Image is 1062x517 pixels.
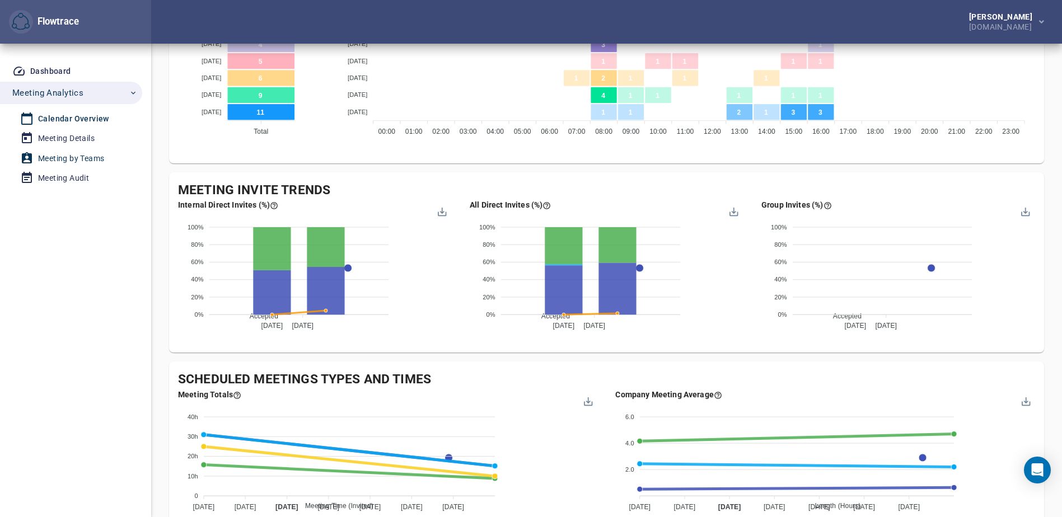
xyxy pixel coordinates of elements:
[898,503,920,511] tspan: [DATE]
[459,128,476,135] tspan: 03:00
[774,241,787,248] tspan: 80%
[758,128,775,135] tspan: 14:00
[479,224,495,231] tspan: 100%
[875,322,897,330] tspan: [DATE]
[470,199,551,210] div: This chart shows the status of internal and external direct invites.
[778,311,787,318] tspan: 0%
[202,108,221,115] tspan: [DATE]
[348,91,367,98] tspan: [DATE]
[188,433,198,440] tspan: 30h
[202,57,221,64] tspan: [DATE]
[178,389,241,400] div: This is a sum of all meetings and how many hours of meetings are scheduled for the given time per...
[731,128,748,135] tspan: 13:00
[969,21,1037,31] div: [DOMAIN_NAME]
[568,128,585,135] tspan: 07:00
[191,241,204,248] tspan: 80%
[948,128,965,135] tspan: 21:00
[728,206,737,215] div: Menu
[812,128,830,135] tspan: 16:00
[178,370,1035,389] div: Scheduled Meetings Types and Times
[188,224,204,231] tspan: 100%
[595,128,612,135] tspan: 08:00
[191,294,204,300] tspan: 20%
[193,503,214,511] tspan: [DATE]
[704,128,721,135] tspan: 12:00
[853,503,875,511] tspan: [DATE]
[235,503,256,511] tspan: [DATE]
[583,395,592,405] div: Menu
[774,258,787,265] tspan: 60%
[348,74,367,81] tspan: [DATE]
[583,322,605,330] tspan: [DATE]
[951,10,1053,34] button: [PERSON_NAME][DOMAIN_NAME]
[33,15,79,29] div: Flowtrace
[483,241,495,248] tspan: 80%
[191,258,204,265] tspan: 60%
[785,128,802,135] tspan: 15:00
[317,503,339,511] tspan: [DATE]
[774,276,787,283] tspan: 40%
[432,128,450,135] tspan: 02:00
[38,152,104,166] div: Meeting by Teams
[533,312,570,320] span: Accepted
[486,311,495,318] tspan: 0%
[771,224,787,231] tspan: 100%
[513,128,531,135] tspan: 05:00
[261,322,283,330] tspan: [DATE]
[254,128,268,135] tspan: Total
[202,91,221,98] tspan: [DATE]
[241,312,278,320] span: Accepted
[292,322,314,330] tspan: [DATE]
[30,64,71,78] div: Dashboard
[9,10,79,34] div: Flowtrace
[405,128,422,135] tspan: 01:00
[845,322,867,330] tspan: [DATE]
[969,13,1037,21] div: [PERSON_NAME]
[553,322,575,330] tspan: [DATE]
[625,413,634,420] tspan: 6.0
[202,40,221,47] tspan: [DATE]
[483,258,495,265] tspan: 60%
[178,181,1035,200] div: Meeting Invite Trends
[629,503,651,511] tspan: [DATE]
[893,128,911,135] tspan: 19:00
[825,312,862,320] span: Accepted
[839,128,857,135] tspan: 17:00
[774,294,787,300] tspan: 20%
[761,199,832,210] div: This chart shows the status of group invites. This number is often the lowest of these all invite...
[348,57,367,64] tspan: [DATE]
[483,294,495,300] tspan: 20%
[195,492,198,499] tspan: 0
[486,128,504,135] tspan: 04:00
[1024,457,1051,483] div: Open Intercom Messenger
[348,40,367,47] tspan: [DATE]
[188,472,198,479] tspan: 10h
[718,503,741,511] tspan: [DATE]
[808,503,830,511] tspan: [DATE]
[191,276,204,283] tspan: 40%
[297,502,373,510] span: Meeting Time (Invited)
[38,131,95,145] div: Meeting Details
[1020,395,1030,405] div: Menu
[38,112,109,126] div: Calendar Overview
[378,128,395,135] tspan: 00:00
[195,311,204,318] tspan: 0%
[625,439,634,446] tspan: 4.0
[188,453,198,459] tspan: 20h
[1019,206,1029,215] div: Menu
[1002,128,1019,135] tspan: 23:00
[202,74,221,81] tspan: [DATE]
[866,128,883,135] tspan: 18:00
[676,128,694,135] tspan: 11:00
[763,503,785,511] tspan: [DATE]
[348,108,367,115] tspan: [DATE]
[178,199,278,210] div: This chart shows the status of internal direct invites.
[649,128,667,135] tspan: 10:00
[437,206,446,215] div: Menu
[9,10,33,34] button: Flowtrace
[673,503,695,511] tspan: [DATE]
[401,503,423,511] tspan: [DATE]
[12,13,30,31] img: Flowtrace
[359,503,381,511] tspan: [DATE]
